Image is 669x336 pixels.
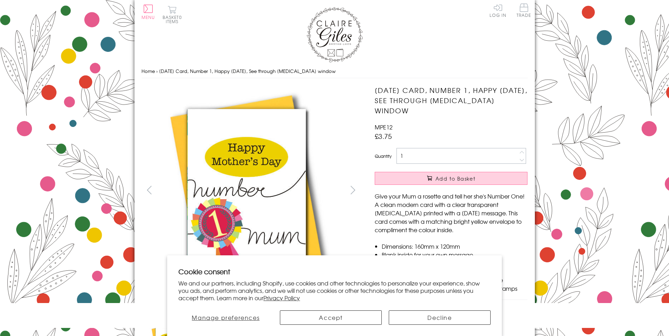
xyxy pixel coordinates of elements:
span: MPE12 [375,123,393,131]
button: Accept [280,310,382,325]
span: [DATE] Card, Number 1, Happy [DATE], See through [MEDICAL_DATA] window [159,68,336,74]
span: Menu [142,14,155,20]
nav: breadcrumbs [142,64,528,79]
label: Quantity [375,153,392,159]
li: Blank inside for your own message [382,250,527,259]
img: Claire Giles Greetings Cards [307,7,363,62]
span: 0 items [166,14,182,25]
a: Trade [517,4,531,19]
button: Decline [389,310,491,325]
p: Give your Mum a rosette and tell her she's Number One! A clean modern card with a clear transpare... [375,192,527,234]
button: Basket0 items [163,6,182,23]
button: prev [142,182,157,198]
span: £3.75 [375,131,392,141]
button: Manage preferences [178,310,273,325]
p: We and our partners, including Shopify, use cookies and other technologies to personalize your ex... [178,280,491,301]
button: next [345,182,361,198]
h1: [DATE] Card, Number 1, Happy [DATE], See through [MEDICAL_DATA] window [375,85,527,115]
h2: Cookie consent [178,267,491,276]
img: Mother's Day Card, Number 1, Happy Mother's Day, See through acetate window [361,85,571,296]
span: Manage preferences [192,313,260,322]
button: Menu [142,5,155,19]
a: Log In [490,4,506,17]
span: Trade [517,4,531,17]
li: Dimensions: 160mm x 120mm [382,242,527,250]
button: Add to Basket [375,172,527,185]
a: Privacy Policy [263,294,300,302]
img: Mother's Day Card, Number 1, Happy Mother's Day, See through acetate window [141,85,352,296]
a: Home [142,68,155,74]
span: Add to Basket [435,175,475,182]
span: › [156,68,158,74]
